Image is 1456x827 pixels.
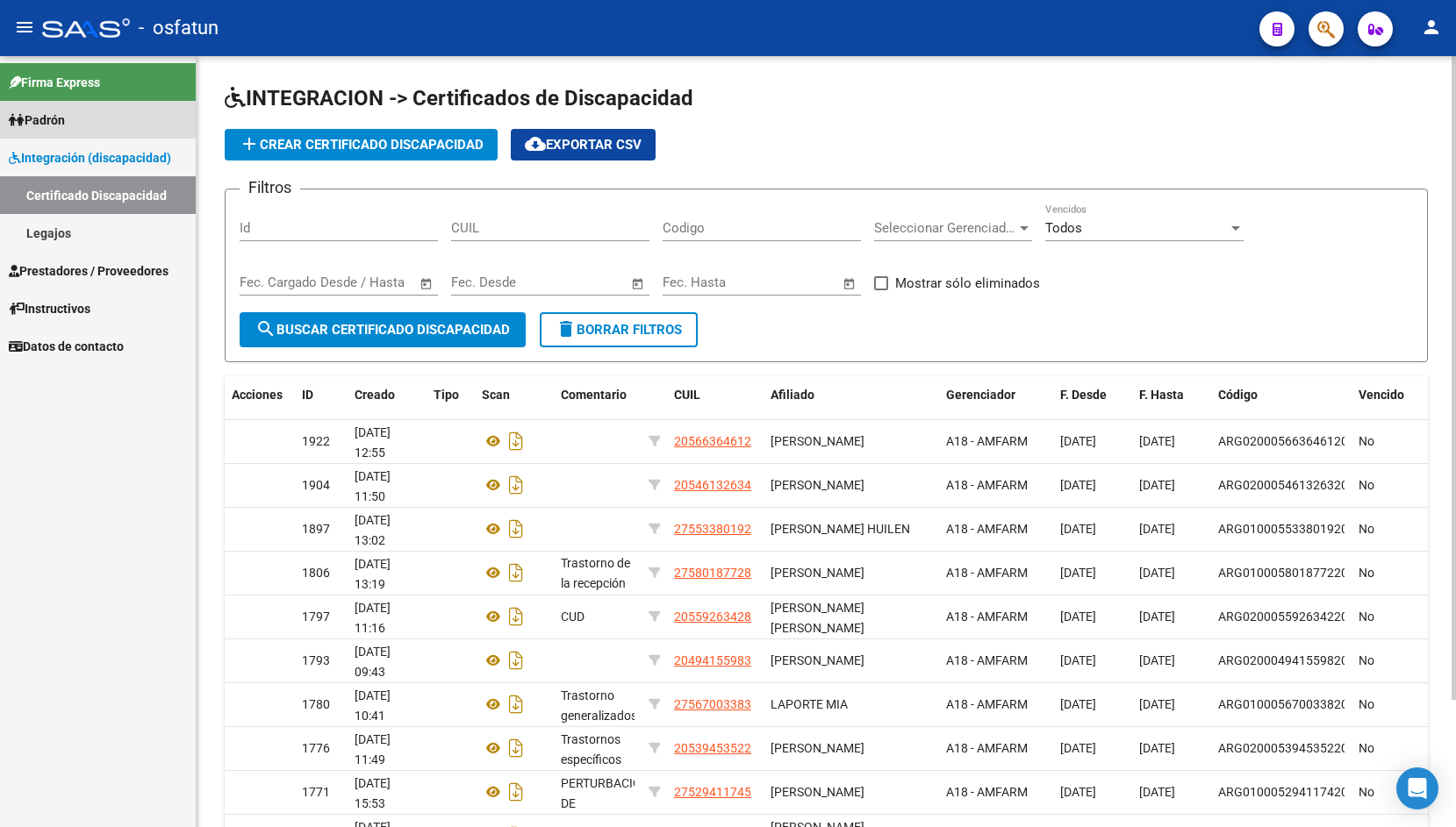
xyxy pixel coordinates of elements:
span: [DATE] [1139,741,1175,755]
span: Mostrar sólo eliminados [895,273,1040,294]
input: End date [735,274,821,290]
span: Trastorno generalizados del desarrollo Trastorno de la recepción de lenguaje [561,688,637,802]
mat-icon: menu [14,17,35,38]
span: [DATE] [1139,785,1175,799]
span: [DATE] 11:49 [355,732,391,766]
span: Crear Certificado Discapacidad [239,137,484,153]
span: 27553380192 [674,522,751,536]
span: No [1359,522,1374,536]
span: No [1359,478,1374,492]
span: Prestadores / Proveedores [9,261,169,281]
span: [DATE] [1139,610,1175,624]
datatable-header-cell: Código [1211,376,1352,414]
datatable-header-cell: CUIL [667,376,764,414]
button: Open calendar [628,274,649,294]
span: INTEGRACION -> Certificados de Discapacidad [225,86,693,111]
span: A18 - AMFARM [946,785,1028,799]
mat-icon: add [239,133,260,154]
button: Open calendar [417,274,437,294]
span: 27567003383 [674,697,751,711]
datatable-header-cell: Afiliado [764,376,939,414]
mat-icon: cloud_download [525,133,546,154]
span: No [1359,653,1374,667]
span: A18 - AMFARM [946,741,1028,755]
span: No [1359,566,1374,580]
i: Descargar documento [505,602,527,631]
span: CUD [561,610,585,624]
span: [DATE] [1139,566,1175,580]
span: A18 - AMFARM [946,653,1028,667]
span: Vencido [1359,388,1404,402]
span: Borrar Filtros [556,322,682,338]
datatable-header-cell: Gerenciador [939,376,1053,414]
datatable-header-cell: F. Desde [1053,376,1132,414]
span: 20559263428 [674,610,751,624]
datatable-header-cell: Comentario [554,376,642,414]
span: [DATE] 10:41 [355,688,391,723]
span: 1793 [302,653,330,667]
span: - osfatun [139,9,219,47]
span: [DATE] [1139,434,1175,448]
span: LAPORTE MIA [771,697,848,711]
span: A18 - AMFARM [946,566,1028,580]
span: 27529411745 [674,785,751,799]
span: A18 - AMFARM [946,522,1028,536]
span: [PERSON_NAME] [771,434,864,448]
span: No [1359,434,1374,448]
span: [DATE] 12:55 [355,425,391,460]
span: No [1359,610,1374,624]
span: No [1359,785,1374,799]
div: Open Intercom Messenger [1396,767,1438,809]
datatable-header-cell: Vencido [1352,376,1431,414]
span: Exportar CSV [525,137,642,153]
span: CUIL [674,388,700,402]
button: Exportar CSV [511,129,656,160]
datatable-header-cell: Acciones [225,376,295,414]
input: End date [524,274,609,290]
span: 27580187728 [674,566,751,580]
span: Afiliado [771,388,814,402]
i: Descargar documento [505,427,527,455]
i: Descargar documento [505,471,527,499]
datatable-header-cell: Tipo [427,376,475,414]
i: Descargar documento [505,559,527,587]
span: 1806 [302,566,330,580]
span: [DATE] [1139,522,1175,536]
span: [DATE] 15:53 [355,776,391,810]
span: [DATE] [1139,478,1175,492]
span: Creado [355,388,395,402]
span: [DATE] [1060,478,1096,492]
span: Código [1218,388,1258,402]
span: 1904 [302,478,330,492]
button: Borrar Filtros [540,312,698,347]
span: [PERSON_NAME] [771,741,864,755]
span: [DATE] 11:50 [355,469,391,503]
span: [DATE] [1060,610,1096,624]
i: Descargar documento [505,778,527,806]
span: 1897 [302,522,330,536]
span: 1797 [302,610,330,624]
span: [PERSON_NAME] HUILEN [771,522,910,536]
span: A18 - AMFARM [946,697,1028,711]
span: Instructivos [9,299,90,318]
span: [DATE] [1060,522,1096,536]
datatable-header-cell: F. Hasta [1132,376,1211,414]
span: Trastorno de la recepción del lenguaje. [561,556,630,610]
span: No [1359,741,1374,755]
span: 20539453522 [674,741,751,755]
span: 20494155983 [674,653,751,667]
button: Open calendar [840,274,860,294]
span: [PERSON_NAME] [771,785,864,799]
span: 1771 [302,785,330,799]
span: 1776 [302,741,330,755]
mat-icon: search [255,318,276,339]
span: A18 - AMFARM [946,478,1028,492]
h3: Filtros [240,175,300,200]
span: 20566364612 [674,434,751,448]
span: [DATE] [1060,741,1096,755]
i: Descargar documento [505,515,527,543]
span: ID [302,388,313,402]
span: Padrón [9,111,65,130]
span: [PERSON_NAME] [PERSON_NAME] [771,601,864,635]
mat-icon: delete [556,318,577,339]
